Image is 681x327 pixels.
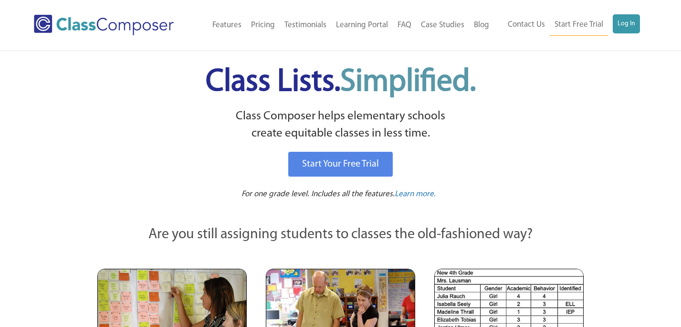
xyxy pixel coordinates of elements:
a: Blog [469,15,494,36]
span: Start Your Free Trial [302,159,379,169]
a: Learning Portal [331,15,393,36]
a: Start Free Trial [550,14,608,36]
a: Learn more. [395,189,436,200]
a: Case Studies [416,15,469,36]
a: Log In [613,14,640,33]
nav: Header Menu [194,15,493,36]
a: Features [208,15,246,36]
nav: Header Menu [494,14,640,36]
a: Start Your Free Trial [288,152,393,177]
p: Are you still assigning students to classes the old-fashioned way? [97,224,584,245]
a: Contact Us [503,14,550,35]
a: FAQ [393,15,416,36]
a: Testimonials [280,15,331,36]
span: Learn more. [395,190,436,198]
p: Class Composer helps elementary schools create equitable classes in less time. [96,108,586,143]
span: For one grade level. Includes all the features. [241,190,395,198]
span: Class Lists. [206,67,476,98]
img: Class Composer [34,15,174,35]
span: Simplified. [340,67,476,98]
a: Pricing [246,15,280,36]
